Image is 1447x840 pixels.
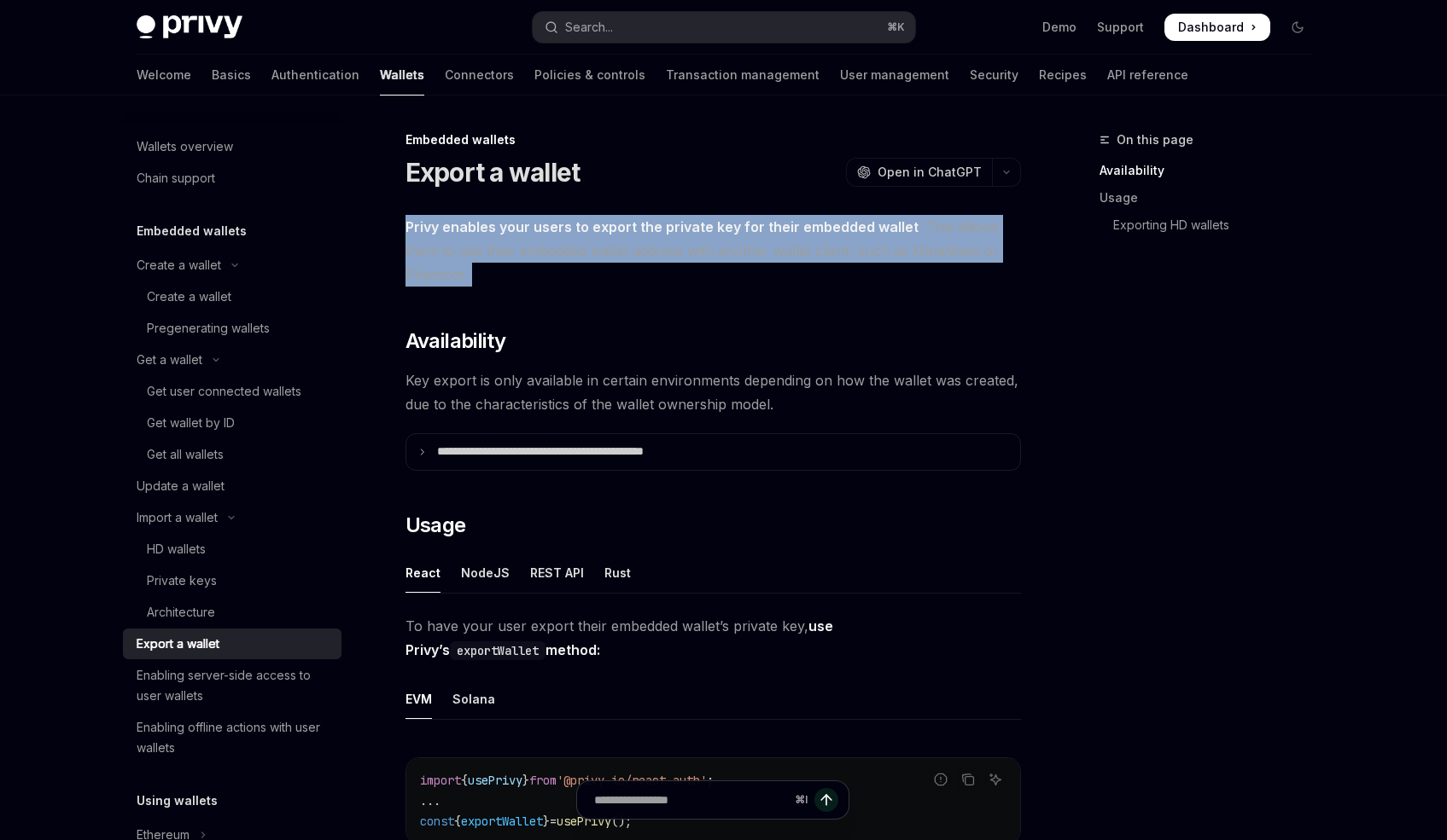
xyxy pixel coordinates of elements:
a: Enabling server-side access to user wallets [123,660,341,711]
a: Basics [212,55,251,96]
strong: Privy enables your users to export the private key for their embedded wallet [406,218,919,235]
div: Pregenerating wallets [147,318,270,339]
button: Report incorrect code [930,768,952,791]
div: Embedded wallets [406,131,1021,148]
span: usePrivy [468,773,522,788]
a: Policies & controls [534,55,645,96]
div: Create a wallet [137,255,221,275]
a: User management [840,55,949,96]
div: Get wallet by ID [147,413,235,433]
div: Export a wallet [137,634,219,654]
a: Support [1097,19,1144,36]
div: Enabling server-side access to user wallets [137,665,331,706]
div: Get user connected wallets [147,381,301,402]
span: import [420,773,461,788]
span: Dashboard [1178,19,1244,36]
div: Chain support [137,168,215,188]
code: exportWallet [450,641,546,660]
h5: Using wallets [137,791,218,811]
div: Search... [565,17,613,38]
button: Send message [814,788,838,812]
a: Security [970,55,1018,96]
span: '@privy-io/react-auth' [557,773,707,788]
button: Copy the contents from the code block [957,768,979,791]
span: Key export is only available in certain environments depending on how the wallet was created, due... [406,368,1021,416]
div: Wallets overview [137,136,233,157]
a: Availability [1100,157,1325,184]
a: Wallets overview [123,131,341,162]
span: Availability [406,327,506,355]
a: Connectors [445,55,514,96]
div: Update a wallet [137,476,225,496]
a: Usage [1100,184,1325,211]
img: dark logo [137,15,242,39]
div: Create a wallet [147,287,231,307]
div: Private keys [147,571,217,591]
div: REST API [530,553,584,593]
a: Architecture [123,597,341,628]
div: React [406,553,441,593]
span: Usage [406,512,466,539]
div: Enabling offline actions with user wallets [137,717,331,758]
div: Import a wallet [137,507,218,528]
a: Enabling offline actions with user wallets [123,712,341,763]
span: ; [707,773,714,788]
button: Toggle Get a wallet section [123,345,341,375]
a: API reference [1107,55,1188,96]
a: Exporting HD wallets [1100,211,1325,239]
a: Authentication [271,55,359,96]
a: Pregenerating wallets [123,313,341,344]
span: On this page [1117,130,1193,150]
a: Export a wallet [123,629,341,659]
div: Rust [604,553,631,593]
a: Get user connected wallets [123,376,341,407]
h5: Embedded wallets [137,221,247,241]
a: Recipes [1039,55,1087,96]
div: Get a wallet [137,350,202,370]
span: . This allows them to use their embedded wallet address with another wallet client, such as MetaM... [406,215,1021,287]
button: Ask AI [984,768,1006,791]
a: Welcome [137,55,191,96]
a: Private keys [123,565,341,596]
a: Get all wallets [123,439,341,470]
a: Update a wallet [123,471,341,501]
a: Dashboard [1164,14,1270,41]
strong: use Privy’s method: [406,617,833,658]
a: Demo [1042,19,1076,36]
span: ⌘ K [887,20,905,34]
div: Get all wallets [147,444,224,465]
div: Architecture [147,602,215,623]
a: HD wallets [123,534,341,565]
div: HD wallets [147,539,206,559]
a: Wallets [380,55,424,96]
button: Toggle dark mode [1284,14,1311,41]
h1: Export a wallet [406,157,581,188]
a: Get wallet by ID [123,408,341,438]
button: Toggle Import a wallet section [123,502,341,533]
div: NodeJS [461,553,510,593]
span: } [522,773,529,788]
button: Open search [533,12,915,43]
a: Create a wallet [123,281,341,312]
input: Ask a question... [594,781,788,819]
a: Chain support [123,163,341,194]
span: from [529,773,557,788]
div: EVM [406,679,432,719]
a: Transaction management [666,55,820,96]
span: Open in ChatGPT [878,164,982,181]
span: To have your user export their embedded wallet’s private key, [406,614,1021,662]
div: Solana [452,679,495,719]
button: Toggle Create a wallet section [123,250,341,281]
button: Open in ChatGPT [846,158,992,187]
span: { [461,773,468,788]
